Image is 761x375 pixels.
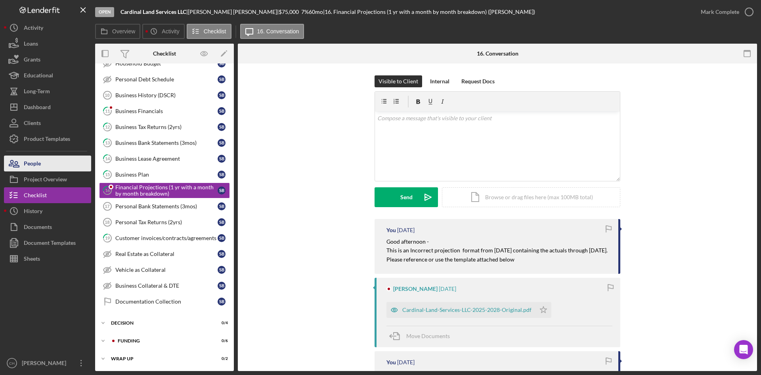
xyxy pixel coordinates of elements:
tspan: 11 [105,108,110,113]
a: Real Estate as CollateralSB [99,246,230,262]
tspan: 17 [105,204,109,209]
div: Personal Bank Statements (3mos) [115,203,218,210]
div: Internal [430,75,449,87]
div: Personal Tax Returns (2yrs) [115,219,218,225]
button: Move Documents [386,326,458,346]
a: Loans [4,36,91,52]
button: Grants [4,52,91,67]
a: 15Business PlanSB [99,167,230,183]
button: Checklist [187,24,231,39]
div: Grants [24,52,40,69]
div: [PERSON_NAME] [20,355,71,373]
div: Funding [118,338,208,343]
div: Business Lease Agreement [115,156,218,162]
label: 16. Conversation [257,28,299,35]
tspan: 10 [105,93,109,98]
tspan: 16 [105,188,110,193]
div: | [120,9,188,15]
div: Cardinal-Land-Services-LLC-2025-2028-Original.pdf [402,307,532,313]
span: Move Documents [406,333,450,339]
a: 10Business History (DSCR)SB [99,87,230,103]
tspan: 18 [105,220,109,225]
a: Product Templates [4,131,91,147]
a: Vehicle as CollateralSB [99,262,230,278]
button: Educational [4,67,91,83]
div: S B [218,282,226,290]
div: Open [95,7,114,17]
div: S B [218,123,226,131]
a: Sheets [4,251,91,267]
div: Open Intercom Messenger [734,340,753,359]
div: Real Estate as Collateral [115,251,218,257]
div: S B [218,234,226,242]
tspan: 15 [105,172,110,177]
label: Activity [162,28,179,35]
div: 7 % [301,9,309,15]
div: 16. Conversation [477,50,518,57]
tspan: 14 [105,156,110,161]
button: Visible to Client [375,75,422,87]
div: S B [218,75,226,83]
button: Activity [4,20,91,36]
div: S B [218,91,226,99]
button: Activity [142,24,184,39]
div: S B [218,250,226,258]
button: People [4,156,91,171]
div: S B [218,187,226,194]
button: Documents [4,219,91,235]
span: $75,000 [279,8,299,15]
button: Clients [4,115,91,131]
div: Business Bank Statements (3mos) [115,140,218,146]
div: | 16. Financial Projections (1 yr with a month by month breakdown) ([PERSON_NAME]) [323,9,535,15]
button: History [4,203,91,219]
div: Documents [24,219,52,237]
div: Request Docs [461,75,495,87]
div: 0 / 4 [214,321,228,325]
a: 18Personal Tax Returns (2yrs)SB [99,214,230,230]
div: S B [218,155,226,163]
div: Wrap up [111,356,208,361]
button: Project Overview [4,171,91,187]
div: S B [218,202,226,210]
div: 0 / 2 [214,356,228,361]
div: Customer invoices/contracts/agreements [115,235,218,241]
tspan: 19 [105,235,110,240]
a: Personal Debt ScheduleSB [99,71,230,87]
div: Decision [111,321,208,325]
button: Request Docs [457,75,499,87]
div: Financial Projections (1 yr with a month by month breakdown) [115,184,218,197]
time: 2025-09-10 15:05 [439,286,456,292]
button: Long-Term [4,83,91,99]
button: Send [375,187,438,207]
div: Documentation Collection [115,298,218,305]
a: 17Personal Bank Statements (3mos)SB [99,198,230,214]
button: Document Templates [4,235,91,251]
div: Personal Debt Schedule [115,76,218,83]
mark: Please reference or use the template attached below [386,256,514,263]
div: S B [218,298,226,306]
text: CH [9,361,15,365]
div: Business Plan [115,171,218,178]
div: Checklist [24,187,47,205]
button: 16. Conversation [240,24,304,39]
div: 60 mo [309,9,323,15]
div: You [386,359,396,365]
tspan: 13 [105,140,110,145]
div: Document Templates [24,235,76,253]
a: Household BudgetSB [99,56,230,71]
div: S B [218,218,226,226]
button: Checklist [4,187,91,203]
div: Dashboard [24,99,51,117]
a: 19Customer invoices/contracts/agreementsSB [99,230,230,246]
div: S B [218,139,226,147]
mark: This is an Incorrect projection format from [DATE] containing the actuals through [DATE]. [386,247,608,254]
